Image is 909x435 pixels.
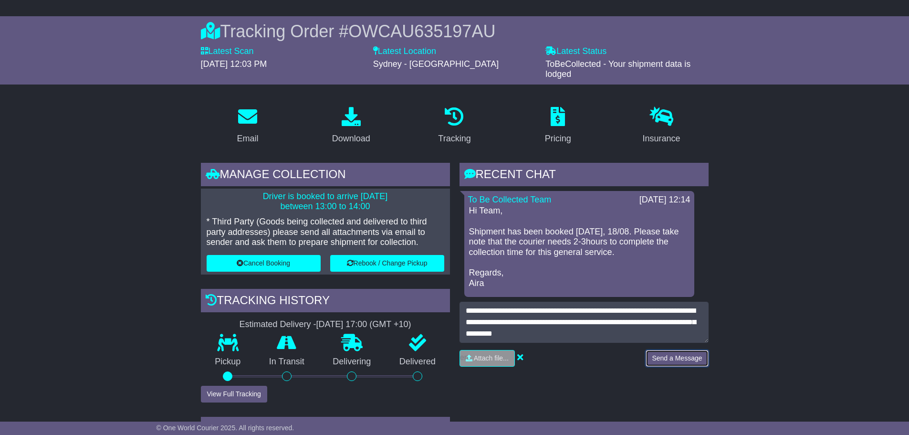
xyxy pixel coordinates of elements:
div: Email [237,132,258,145]
a: Tracking [432,104,477,149]
div: Pricing [545,132,571,145]
a: Insurance [637,104,687,149]
div: Estimated Delivery - [201,319,450,330]
p: In Transit [255,357,319,367]
p: Hi Team, Shipment has been booked [DATE], 18/08. Please take note that the courier needs 2-3hours... [469,206,690,288]
a: Download [326,104,376,149]
label: Latest Location [373,46,436,57]
div: Tracking history [201,289,450,315]
span: OWCAU635197AU [348,21,495,41]
button: Cancel Booking [207,255,321,272]
span: [DATE] 12:03 PM [201,59,267,69]
div: RECENT CHAT [460,163,709,189]
label: Latest Status [545,46,606,57]
p: Delivering [319,357,386,367]
span: Sydney - [GEOGRAPHIC_DATA] [373,59,499,69]
div: Manage collection [201,163,450,189]
div: [DATE] 12:14 [639,195,690,205]
p: * Third Party (Goods being collected and delivered to third party addresses) please send all atta... [207,217,444,248]
div: Download [332,132,370,145]
button: Rebook / Change Pickup [330,255,444,272]
div: Tracking [438,132,470,145]
div: Insurance [643,132,680,145]
a: Email [230,104,264,149]
div: [DATE] 17:00 (GMT +10) [316,319,411,330]
button: Send a Message [646,350,708,367]
a: To Be Collected Team [468,195,552,204]
a: Pricing [539,104,577,149]
p: Delivered [385,357,450,367]
span: ToBeCollected - Your shipment data is lodged [545,59,690,79]
button: View Full Tracking [201,386,267,403]
div: Tracking Order # [201,21,709,42]
label: Latest Scan [201,46,254,57]
p: Driver is booked to arrive [DATE] between 13:00 to 14:00 [207,191,444,212]
span: © One World Courier 2025. All rights reserved. [157,424,294,432]
p: Pickup [201,357,255,367]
